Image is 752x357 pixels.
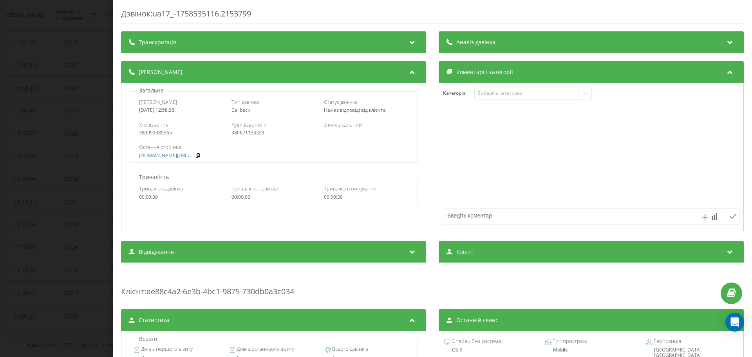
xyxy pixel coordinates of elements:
div: Дзвінок : ua17_-1758535116.2153799 [121,8,744,24]
span: Операційна система [450,337,501,345]
span: Транскрипція [139,38,176,46]
p: Всього [137,335,159,343]
span: Днів з першого візиту [140,345,193,353]
a: [DOMAIN_NAME][URL].. [139,153,191,158]
div: [DATE] 12:58:36 [139,107,223,113]
div: Виберіть категорію [477,90,575,96]
div: OS X [444,347,536,353]
span: [PERSON_NAME] [139,98,177,105]
p: Тривалість [137,173,171,181]
div: Mobile [545,347,637,353]
span: Геопозиція [653,337,681,345]
span: Немає відповіді від клієнта [324,107,386,113]
div: - [324,130,408,136]
span: Аналіз дзвінка [456,38,495,46]
span: Всього дзвінків [331,345,368,353]
span: Куди дзвонили [231,121,267,128]
div: 380992385565 [139,130,223,136]
span: Тривалість дзвінка [139,185,183,192]
span: Callback [231,107,250,113]
span: Статистика [139,316,169,324]
span: Клієнт [456,248,474,256]
span: З ким з'єднаний [324,121,362,128]
span: [PERSON_NAME] [139,68,183,76]
span: Тривалість розмови [231,185,280,192]
span: Останній сеанс [456,316,498,324]
div: Open Intercom Messenger [725,313,744,332]
span: Тип пристрою [551,337,587,345]
span: Остання сторінка [139,143,181,150]
h4: Категорія : [443,91,474,96]
span: Тривалість очікування [324,185,378,192]
p: Загальне [137,87,166,94]
span: Хто дзвонив [139,121,168,128]
span: Тип дзвінка [231,98,259,105]
span: Днів з останнього візиту [235,345,295,353]
div: 00:00:00 [231,194,316,200]
div: 00:00:39 [324,194,408,200]
span: Статус дзвінка [324,98,358,105]
div: 380671153323 [231,130,316,136]
span: Коментарі і категорії [456,68,513,76]
span: Клієнт [121,286,145,297]
span: Відвідування [139,248,174,256]
div: 00:00:39 [139,194,223,200]
div: : ae88c4a2-6e3b-4bc1-9875-730db0a3c034 [121,270,744,301]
